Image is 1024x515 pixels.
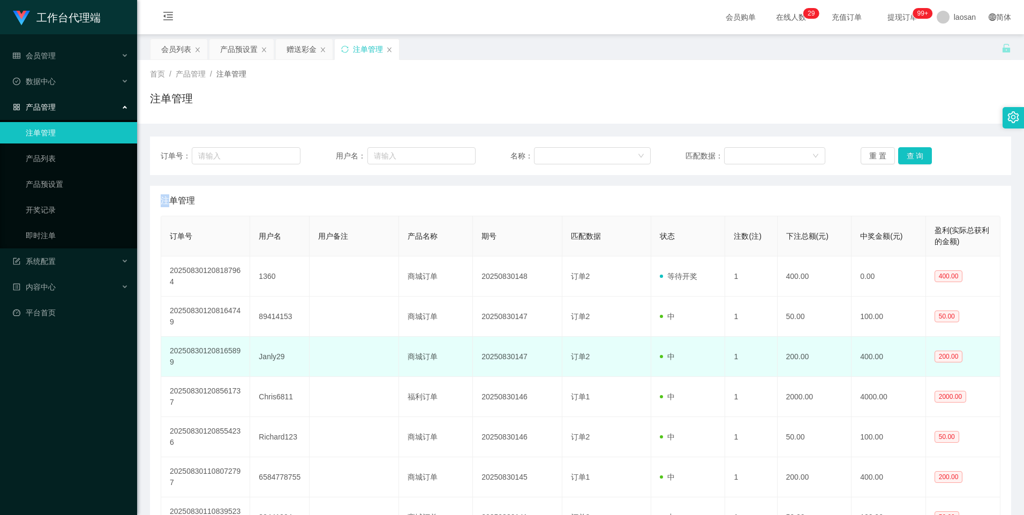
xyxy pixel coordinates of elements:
[13,52,20,59] i: 图标: table
[660,433,675,441] span: 中
[778,457,852,497] td: 200.00
[935,351,963,362] span: 200.00
[571,433,590,441] span: 订单2
[860,232,902,240] span: 中奖金额(元)
[935,431,959,443] span: 50.00
[341,46,349,53] i: 图标: sync
[259,232,281,240] span: 用户名
[852,377,926,417] td: 4000.00
[882,13,923,21] span: 提现订单
[13,257,56,266] span: 系统配置
[26,148,129,169] a: 产品列表
[725,457,777,497] td: 1
[399,457,473,497] td: 商城订单
[399,297,473,337] td: 商城订单
[725,417,777,457] td: 1
[935,471,963,483] span: 200.00
[725,297,777,337] td: 1
[210,70,212,78] span: /
[13,77,56,86] span: 数据中心
[686,150,724,162] span: 匹配数据：
[786,232,829,240] span: 下注总额(元)
[250,417,310,457] td: Richard123
[161,39,191,59] div: 会员列表
[913,8,932,19] sup: 1018
[660,392,675,401] span: 中
[778,417,852,457] td: 50.00
[399,337,473,377] td: 商城订单
[287,39,317,59] div: 赠送彩金
[1007,111,1019,123] i: 图标: setting
[935,310,959,322] span: 50.00
[26,225,129,246] a: 即时注单
[318,232,348,240] span: 用户备注
[638,153,644,160] i: 图标: down
[778,377,852,417] td: 2000.00
[161,150,192,162] span: 订单号：
[473,457,562,497] td: 20250830145
[192,147,300,164] input: 请输入
[852,256,926,297] td: 0.00
[935,270,963,282] span: 400.00
[898,147,932,164] button: 查 询
[1002,43,1011,53] i: 图标: unlock
[161,297,250,337] td: 202508301208164749
[399,417,473,457] td: 商城订单
[935,226,990,246] span: 盈利(实际总获利的金额)
[320,47,326,53] i: 图标: close
[571,352,590,361] span: 订单2
[13,51,56,60] span: 会员管理
[13,283,56,291] span: 内容中心
[571,473,590,481] span: 订单1
[571,392,590,401] span: 订单1
[473,417,562,457] td: 20250830146
[399,256,473,297] td: 商城订单
[13,11,30,26] img: logo.9652507e.png
[250,377,310,417] td: Chris6811
[510,150,534,162] span: 名称：
[169,70,171,78] span: /
[473,377,562,417] td: 20250830146
[660,232,675,240] span: 状态
[725,256,777,297] td: 1
[194,47,201,53] i: 图标: close
[161,337,250,377] td: 202508301208165899
[660,352,675,361] span: 中
[803,8,819,19] sup: 29
[13,302,129,323] a: 图标: dashboard平台首页
[13,257,20,265] i: 图标: form
[367,147,476,164] input: 请输入
[481,232,496,240] span: 期号
[852,417,926,457] td: 100.00
[161,457,250,497] td: 202508301108072797
[571,312,590,321] span: 订单2
[261,47,267,53] i: 图标: close
[571,232,601,240] span: 匹配数据
[26,173,129,195] a: 产品预设置
[660,312,675,321] span: 中
[408,232,438,240] span: 产品名称
[861,147,895,164] button: 重 置
[250,256,310,297] td: 1360
[725,337,777,377] td: 1
[216,70,246,78] span: 注单管理
[161,377,250,417] td: 202508301208561737
[473,297,562,337] td: 20250830147
[852,457,926,497] td: 400.00
[811,8,815,19] p: 9
[734,232,761,240] span: 注数(注)
[161,256,250,297] td: 202508301208187964
[220,39,258,59] div: 产品预设置
[13,103,56,111] span: 产品管理
[150,70,165,78] span: 首页
[852,337,926,377] td: 400.00
[150,1,186,35] i: 图标: menu-fold
[353,39,383,59] div: 注单管理
[176,70,206,78] span: 产品管理
[36,1,101,35] h1: 工作台代理端
[13,103,20,111] i: 图标: appstore-o
[161,417,250,457] td: 202508301208554236
[13,78,20,85] i: 图标: check-circle-o
[473,337,562,377] td: 20250830147
[778,337,852,377] td: 200.00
